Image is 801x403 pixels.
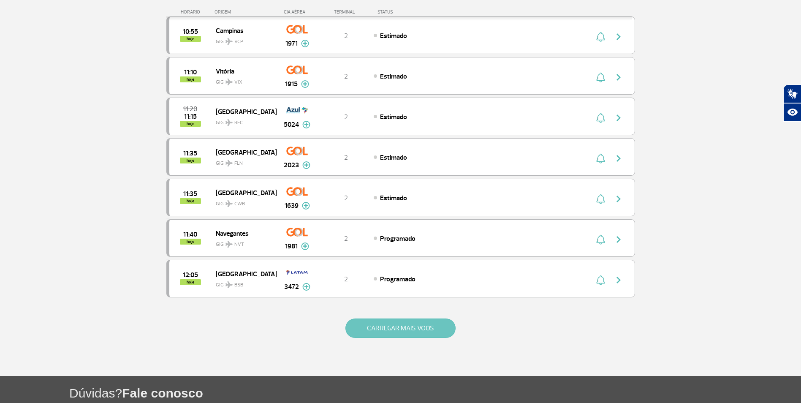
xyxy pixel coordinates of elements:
img: destiny_airplane.svg [225,160,233,166]
span: Programado [380,275,415,283]
span: GIG [216,114,270,127]
span: 2025-09-26 11:35:00 [183,191,197,197]
span: Estimado [380,32,407,40]
div: STATUS [373,9,442,15]
span: hoje [180,239,201,245]
span: 2025-09-26 11:20:00 [183,106,197,112]
span: 1981 [285,241,298,251]
div: HORÁRIO [169,9,215,15]
img: seta-direita-painel-voo.svg [614,153,624,163]
span: Estimado [380,153,407,162]
span: 3472 [284,282,299,292]
img: sino-painel-voo.svg [596,113,605,123]
img: seta-direita-painel-voo.svg [614,72,624,82]
img: sino-painel-voo.svg [596,234,605,245]
span: 2025-09-26 11:10:00 [184,69,197,75]
img: sino-painel-voo.svg [596,72,605,82]
img: sino-painel-voo.svg [596,153,605,163]
span: 2 [344,113,348,121]
span: 2025-09-26 12:05:00 [183,272,198,278]
span: Vitória [216,65,270,76]
img: destiny_airplane.svg [225,200,233,207]
img: sino-painel-voo.svg [596,275,605,285]
span: Fale conosco [122,386,203,400]
span: 2025-09-26 10:55:00 [183,29,198,35]
span: Campinas [216,25,270,36]
img: destiny_airplane.svg [225,241,233,248]
span: GIG [216,155,270,167]
img: seta-direita-painel-voo.svg [614,234,624,245]
img: mais-info-painel-voo.svg [302,283,310,291]
span: 2025-09-26 11:35:00 [183,150,197,156]
span: GIG [216,236,270,248]
span: CWB [234,200,245,208]
h1: Dúvidas? [69,384,801,402]
span: hoje [180,158,201,163]
span: Estimado [380,113,407,121]
span: 5024 [284,120,299,130]
img: mais-info-painel-voo.svg [302,161,310,169]
span: Programado [380,234,415,243]
div: CIA AÉREA [276,9,318,15]
img: sino-painel-voo.svg [596,32,605,42]
span: 1639 [285,201,299,211]
button: Abrir tradutor de língua de sinais. [783,84,801,103]
span: GIG [216,74,270,86]
span: GIG [216,196,270,208]
span: REC [234,119,243,127]
span: VIX [234,79,242,86]
span: Estimado [380,194,407,202]
span: 2 [344,194,348,202]
span: 2023 [284,160,299,170]
span: 2 [344,153,348,162]
span: hoje [180,198,201,204]
img: mais-info-painel-voo.svg [301,40,309,47]
img: destiny_airplane.svg [225,38,233,45]
span: [GEOGRAPHIC_DATA] [216,147,270,158]
img: mais-info-painel-voo.svg [302,121,310,128]
span: hoje [180,36,201,42]
span: FLN [234,160,243,167]
button: Abrir recursos assistivos. [783,103,801,122]
img: mais-info-painel-voo.svg [301,80,309,88]
span: GIG [216,277,270,289]
span: hoje [180,76,201,82]
img: seta-direita-painel-voo.svg [614,275,624,285]
div: TERMINAL [318,9,373,15]
span: 2025-09-26 11:40:00 [183,231,197,237]
div: ORIGEM [215,9,276,15]
span: Estimado [380,72,407,81]
span: [GEOGRAPHIC_DATA] [216,106,270,117]
img: seta-direita-painel-voo.svg [614,194,624,204]
span: [GEOGRAPHIC_DATA] [216,187,270,198]
span: VCP [234,38,243,46]
span: BSB [234,281,243,289]
span: GIG [216,33,270,46]
span: NVT [234,241,244,248]
img: mais-info-painel-voo.svg [301,242,309,250]
div: Plugin de acessibilidade da Hand Talk. [783,84,801,122]
span: 1915 [285,79,298,89]
span: hoje [180,279,201,285]
img: destiny_airplane.svg [225,79,233,85]
img: seta-direita-painel-voo.svg [614,32,624,42]
img: seta-direita-painel-voo.svg [614,113,624,123]
span: 2 [344,72,348,81]
img: destiny_airplane.svg [225,281,233,288]
img: destiny_airplane.svg [225,119,233,126]
span: 2 [344,234,348,243]
span: 2 [344,32,348,40]
img: mais-info-painel-voo.svg [302,202,310,210]
span: Navegantes [216,228,270,239]
img: sino-painel-voo.svg [596,194,605,204]
span: 1971 [285,38,298,49]
span: hoje [180,121,201,127]
span: [GEOGRAPHIC_DATA] [216,268,270,279]
button: CARREGAR MAIS VOOS [345,319,456,338]
span: 2025-09-26 11:15:00 [184,114,197,120]
span: 2 [344,275,348,283]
